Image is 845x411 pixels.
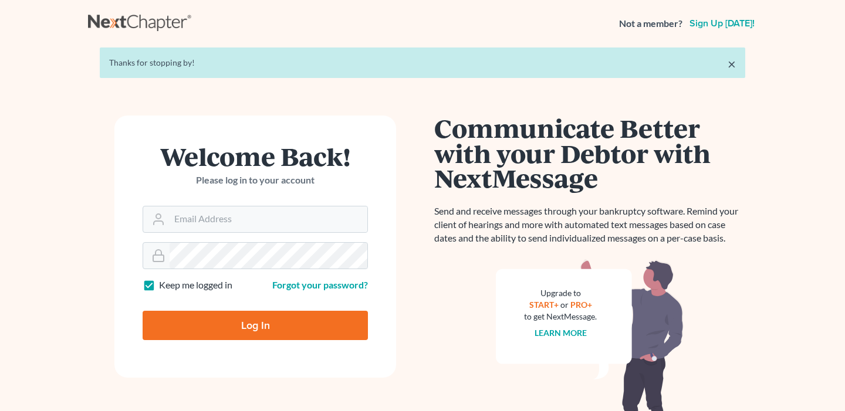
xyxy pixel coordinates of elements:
a: Forgot your password? [272,279,368,290]
span: or [560,300,569,310]
h1: Communicate Better with your Debtor with NextMessage [434,116,745,191]
strong: Not a member? [619,17,682,30]
label: Keep me logged in [159,278,232,292]
div: to get NextMessage. [524,311,597,322]
a: START+ [529,300,559,310]
a: Sign up [DATE]! [687,19,757,28]
p: Send and receive messages through your bankruptcy software. Remind your client of hearings and mo... [434,205,745,245]
a: PRO+ [570,300,592,310]
p: Please log in to your account [143,174,368,187]
a: × [728,57,736,71]
div: Upgrade to [524,287,597,299]
input: Log In [143,311,368,340]
a: Learn more [535,328,587,338]
div: Thanks for stopping by! [109,57,736,69]
h1: Welcome Back! [143,144,368,169]
input: Email Address [170,206,367,232]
